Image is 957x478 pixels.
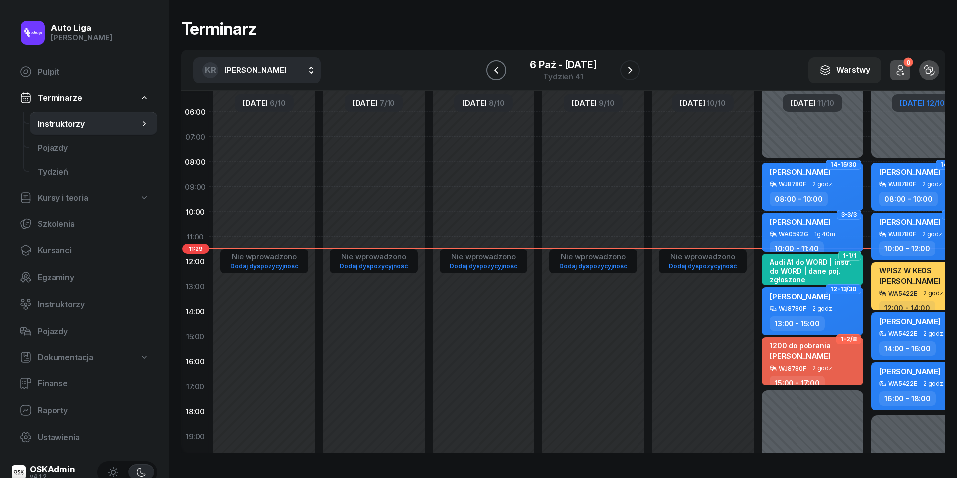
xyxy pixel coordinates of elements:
[779,305,806,312] div: WJ8780F
[879,276,941,286] span: [PERSON_NAME]
[181,299,209,324] div: 14:00
[770,341,831,350] div: 1200 do pobrania
[879,317,941,326] span: [PERSON_NAME]
[770,167,831,177] span: [PERSON_NAME]
[446,260,521,272] a: Dodaj dyspozycyjność
[923,330,945,337] span: 2 godz.
[890,60,910,80] button: 0
[770,351,831,361] span: [PERSON_NAME]
[12,212,157,236] a: Szkolenia
[38,167,149,177] span: Tydzień
[812,305,834,312] span: 2 godz.
[770,376,825,390] div: 15:00 - 17:00
[38,300,149,309] span: Instruktorzy
[665,260,741,272] a: Dodaj dyspozycyjność
[770,217,831,227] span: [PERSON_NAME]
[791,99,815,107] span: [DATE]
[665,250,741,272] button: Nie wprowadzonoDodaj dyspozycyjność
[770,316,825,331] div: 13:00 - 15:00
[12,239,157,262] a: Kursanci
[922,181,944,188] span: 2 godz.
[879,217,941,227] span: [PERSON_NAME]
[888,181,916,187] div: WJ8780F
[12,398,157,422] a: Raporty
[770,241,824,256] div: 10:00 - 11:40
[181,174,209,199] div: 09:00
[879,192,938,206] div: 08:00 - 10:00
[38,193,88,203] span: Kursy i teoria
[12,346,157,368] a: Dokumentacja
[181,374,209,399] div: 17:00
[38,246,149,255] span: Kursanci
[817,99,834,107] span: 11/10
[888,330,917,337] div: WA5422E
[243,99,268,107] span: [DATE]
[226,260,302,272] a: Dodaj dyspozycyjność
[224,65,287,75] span: [PERSON_NAME]
[558,60,563,70] span: -
[462,99,487,107] span: [DATE]
[181,449,209,474] div: 20:00
[843,255,857,257] span: 1-1/1
[770,192,828,206] div: 08:00 - 10:00
[879,341,936,356] div: 14:00 - 16:00
[38,353,93,362] span: Dokumentacja
[530,60,596,70] div: 6 paź [DATE]
[841,214,857,216] span: 3-3/3
[879,367,941,376] span: [PERSON_NAME]
[812,181,834,188] span: 2 godz.
[181,124,209,149] div: 07:00
[181,324,209,349] div: 15:00
[888,231,916,237] div: WJ8780F
[51,24,112,32] div: Auto Liga
[12,265,157,289] a: Egzaminy
[12,425,157,449] a: Ustawienia
[830,164,857,166] span: 14-15/30
[181,199,209,224] div: 10:00
[879,266,941,275] div: WPISZ W KEOS
[446,252,521,261] div: Nie wprowadzono
[923,380,945,387] span: 2 godz.
[181,20,256,38] h1: Terminarz
[270,99,285,107] span: 6/10
[38,273,149,282] span: Egzaminy
[38,143,149,153] span: Pojazdy
[12,187,157,209] a: Kursy i teoria
[30,136,157,160] a: Pojazdy
[555,250,631,272] button: Nie wprowadzonoDodaj dyspozycyjność
[680,99,705,107] span: [DATE]
[30,160,157,184] a: Tydzień
[879,167,941,177] span: [PERSON_NAME]
[599,99,614,107] span: 9/10
[38,219,149,229] span: Szkolenia
[205,66,216,74] span: KR
[51,33,112,42] div: [PERSON_NAME]
[819,64,870,76] div: Warstwy
[182,244,209,254] span: 11:29
[181,424,209,449] div: 19:00
[770,258,857,284] div: Audi A1 do WORD | instr. do WORD | dane poj. zgłoszone
[779,365,806,372] div: WJ8780F
[779,181,806,187] div: WJ8780F
[181,274,209,299] div: 13:00
[922,231,944,238] span: 2 godz.
[814,231,835,238] span: 1g 40m
[30,112,157,136] a: Instruktorzy
[665,252,741,261] div: Nie wprowadzono
[812,365,834,372] span: 2 godz.
[181,149,209,174] div: 08:00
[808,57,881,83] button: Warstwy
[181,349,209,374] div: 16:00
[530,73,596,80] div: Tydzień 41
[879,391,936,406] div: 16:00 - 18:00
[38,327,149,336] span: Pojazdy
[336,252,412,261] div: Nie wprowadzono
[555,260,631,272] a: Dodaj dyspozycyjność
[226,252,302,261] div: Nie wprowadzono
[38,433,149,442] span: Ustawienia
[879,241,935,256] div: 10:00 - 12:00
[38,406,149,415] span: Raporty
[353,99,378,107] span: [DATE]
[900,99,925,107] span: [DATE]
[903,57,913,67] div: 0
